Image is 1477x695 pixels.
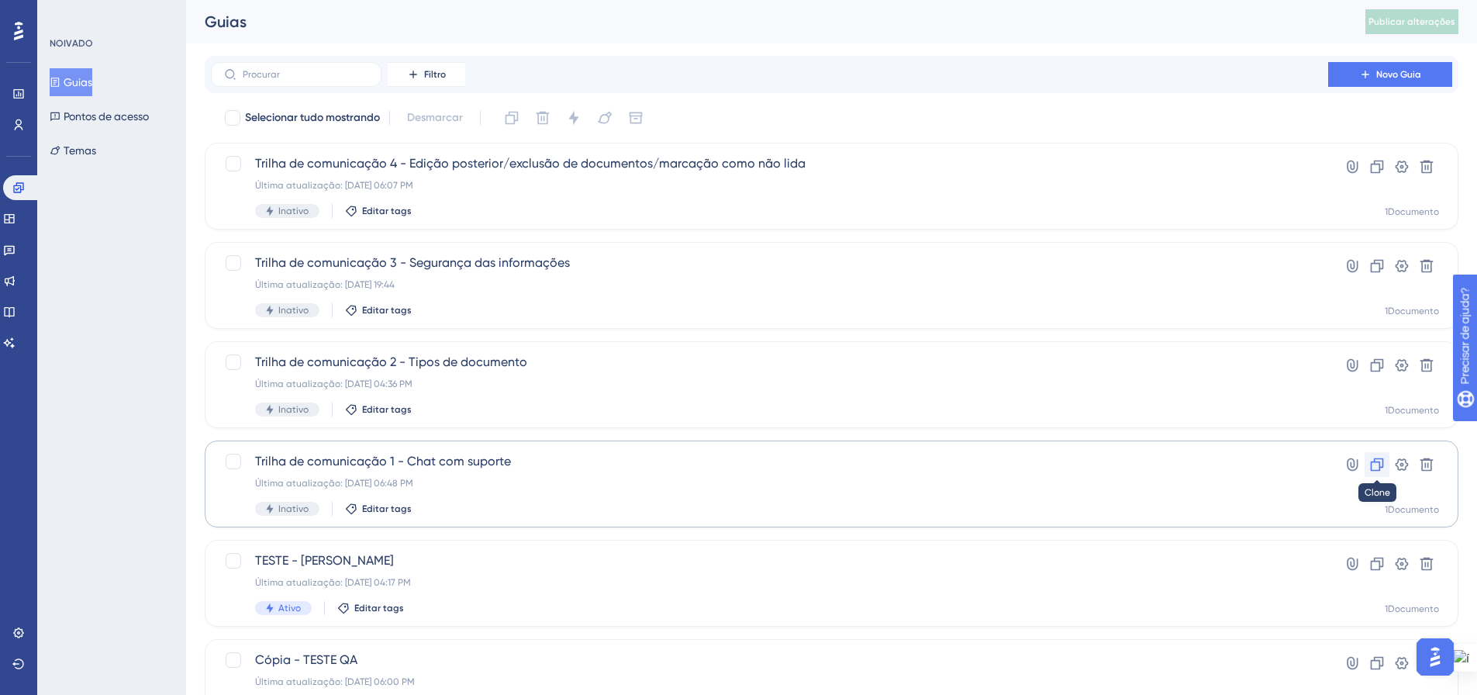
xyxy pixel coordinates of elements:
[1368,16,1455,27] font: Publicar alterações
[205,12,247,31] font: Guias
[1385,405,1439,416] font: 1Documento
[64,110,149,123] font: Pontos de acesso
[354,603,404,614] font: Editar tags
[255,676,415,687] font: Última atualização: [DATE] 06:00 PM
[50,38,93,49] font: NOIVADO
[255,156,806,171] font: Trilha de comunicação 4 - Edição posterior/exclusão de documentos/marcação como não lida
[64,144,96,157] font: Temas
[278,404,309,415] font: Inativo
[1376,69,1421,80] font: Novo Guia
[388,62,465,87] button: Filtro
[345,403,412,416] button: Editar tags
[255,255,570,270] font: Trilha de comunicação 3 - Segurança das informações
[278,603,301,614] font: Ativo
[1412,634,1458,680] iframe: Iniciador do Assistente de IA do UserGuiding
[243,69,368,80] input: Procurar
[1385,306,1439,316] font: 1Documento
[1365,9,1458,34] button: Publicar alterações
[337,602,404,614] button: Editar tags
[345,304,412,316] button: Editar tags
[255,454,511,469] font: Trilha de comunicação 1 - Chat com suporte
[345,205,412,217] button: Editar tags
[362,305,412,316] font: Editar tags
[255,379,412,389] font: Última atualização: [DATE] 04:36 PM
[1385,206,1439,217] font: 1Documento
[278,503,309,514] font: Inativo
[345,503,412,515] button: Editar tags
[64,76,92,88] font: Guias
[362,206,412,216] font: Editar tags
[255,180,413,191] font: Última atualização: [DATE] 06:07 PM
[255,354,527,369] font: Trilha de comunicação 2 - Tipos de documento
[255,279,395,290] font: Última atualização: [DATE] 19:44
[362,503,412,514] font: Editar tags
[245,111,380,124] font: Selecionar tudo mostrando
[407,111,463,124] font: Desmarcar
[278,305,309,316] font: Inativo
[1328,62,1452,87] button: Novo Guia
[255,553,394,568] font: TESTE - [PERSON_NAME]
[255,577,411,588] font: Última atualização: [DATE] 04:17 PM
[36,7,133,19] font: Precisar de ajuda?
[278,206,309,216] font: Inativo
[362,404,412,415] font: Editar tags
[424,69,446,80] font: Filtro
[50,102,149,130] button: Pontos de acesso
[255,478,413,489] font: Última atualização: [DATE] 06:48 PM
[50,137,96,164] button: Temas
[1385,603,1439,614] font: 1Documento
[50,68,92,96] button: Guias
[1385,504,1439,515] font: 1Documento
[399,104,471,132] button: Desmarcar
[255,652,357,667] font: Cópia - TESTE QA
